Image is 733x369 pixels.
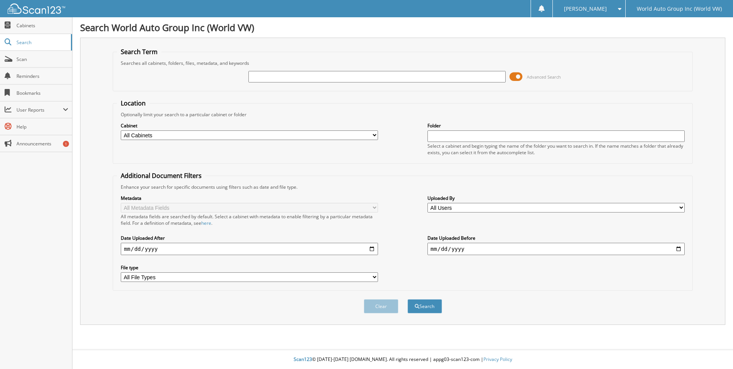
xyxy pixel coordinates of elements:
[201,220,211,226] a: here
[121,235,378,241] label: Date Uploaded After
[364,299,398,313] button: Clear
[16,107,63,113] span: User Reports
[121,213,378,226] div: All metadata fields are searched by default. Select a cabinet with metadata to enable filtering b...
[121,264,378,271] label: File type
[483,356,512,362] a: Privacy Policy
[16,22,68,29] span: Cabinets
[427,235,685,241] label: Date Uploaded Before
[117,48,161,56] legend: Search Term
[16,39,67,46] span: Search
[427,195,685,201] label: Uploaded By
[16,140,68,147] span: Announcements
[121,122,378,129] label: Cabinet
[117,171,205,180] legend: Additional Document Filters
[637,7,722,11] span: World Auto Group Inc (World VW)
[121,195,378,201] label: Metadata
[117,111,689,118] div: Optionally limit your search to a particular cabinet or folder
[564,7,607,11] span: [PERSON_NAME]
[16,90,68,96] span: Bookmarks
[16,56,68,63] span: Scan
[16,124,68,130] span: Help
[408,299,442,313] button: Search
[72,350,733,369] div: © [DATE]-[DATE] [DOMAIN_NAME]. All rights reserved | appg03-scan123-com |
[8,3,65,14] img: scan123-logo-white.svg
[63,141,69,147] div: 1
[527,74,561,80] span: Advanced Search
[695,332,733,369] iframe: Chat Widget
[294,356,312,362] span: Scan123
[80,21,725,34] h1: Search World Auto Group Inc (World VW)
[121,243,378,255] input: start
[427,243,685,255] input: end
[16,73,68,79] span: Reminders
[117,60,689,66] div: Searches all cabinets, folders, files, metadata, and keywords
[117,184,689,190] div: Enhance your search for specific documents using filters such as date and file type.
[117,99,150,107] legend: Location
[427,122,685,129] label: Folder
[427,143,685,156] div: Select a cabinet and begin typing the name of the folder you want to search in. If the name match...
